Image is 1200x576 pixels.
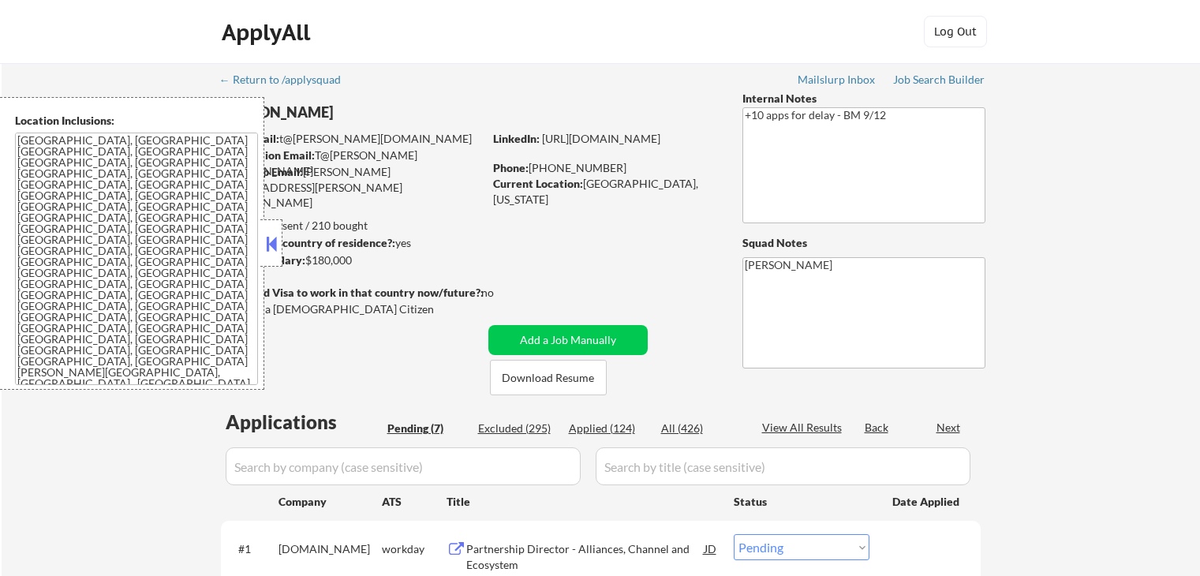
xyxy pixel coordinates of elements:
[220,252,483,268] div: $180,000
[569,421,648,436] div: Applied (124)
[478,421,557,436] div: Excluded (295)
[382,541,447,557] div: workday
[742,235,985,251] div: Squad Notes
[734,487,869,515] div: Status
[493,160,716,176] div: [PHONE_NUMBER]
[493,176,716,207] div: [GEOGRAPHIC_DATA], [US_STATE]
[219,74,356,85] div: ← Return to /applysquad
[466,541,705,572] div: Partnership Director - Alliances, Channel and Ecosystem
[279,541,382,557] div: [DOMAIN_NAME]
[221,103,545,122] div: [PERSON_NAME]
[222,148,483,178] div: T@[PERSON_NAME][DOMAIN_NAME]
[447,494,719,510] div: Title
[493,161,529,174] strong: Phone:
[703,534,719,563] div: JD
[222,131,483,147] div: t@[PERSON_NAME][DOMAIN_NAME]
[221,164,483,211] div: [PERSON_NAME][EMAIL_ADDRESS][PERSON_NAME][DOMAIN_NAME]
[220,236,395,249] strong: Can work in country of residence?:
[382,494,447,510] div: ATS
[488,325,648,355] button: Add a Job Manually
[924,16,987,47] button: Log Out
[226,413,382,432] div: Applications
[798,73,877,89] a: Mailslurp Inbox
[542,132,660,145] a: [URL][DOMAIN_NAME]
[661,421,740,436] div: All (426)
[865,420,890,436] div: Back
[893,74,985,85] div: Job Search Builder
[893,73,985,89] a: Job Search Builder
[742,91,985,107] div: Internal Notes
[220,218,483,234] div: 124 sent / 210 bought
[220,235,478,251] div: yes
[221,286,484,299] strong: Will need Visa to work in that country now/future?:
[490,360,607,395] button: Download Resume
[762,420,847,436] div: View All Results
[238,541,266,557] div: #1
[481,285,526,301] div: no
[219,73,356,89] a: ← Return to /applysquad
[596,447,970,485] input: Search by title (case sensitive)
[798,74,877,85] div: Mailslurp Inbox
[222,19,315,46] div: ApplyAll
[387,421,466,436] div: Pending (7)
[226,447,581,485] input: Search by company (case sensitive)
[15,113,258,129] div: Location Inclusions:
[936,420,962,436] div: Next
[493,177,583,190] strong: Current Location:
[493,132,540,145] strong: LinkedIn:
[279,494,382,510] div: Company
[892,494,962,510] div: Date Applied
[221,301,488,317] div: Yes, I am a [DEMOGRAPHIC_DATA] Citizen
